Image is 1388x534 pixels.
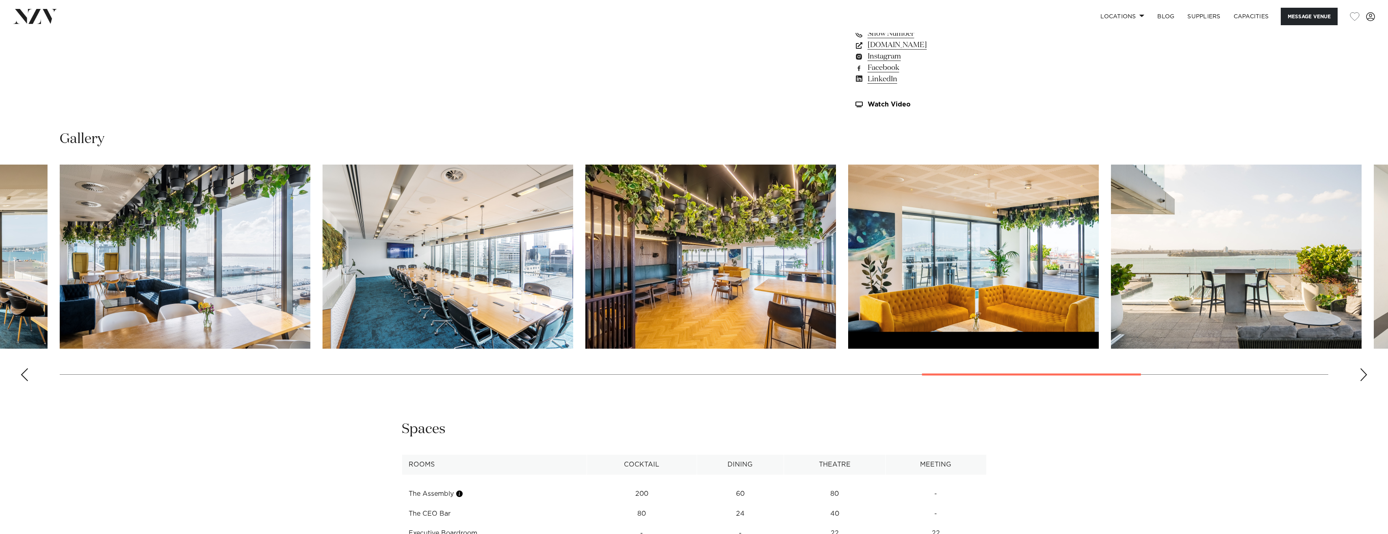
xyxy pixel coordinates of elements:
td: 80 [784,484,886,504]
swiper-slide: 24 / 28 [1111,165,1362,349]
a: BLOG [1151,8,1181,25]
a: Instagram [854,51,987,62]
th: Meeting [886,455,986,475]
h2: Spaces [402,420,446,438]
td: The Assembly [402,484,587,504]
a: Capacities [1227,8,1275,25]
a: SUPPLIERS [1181,8,1227,25]
th: Theatre [784,455,886,475]
th: Dining [697,455,784,475]
td: 80 [587,504,697,524]
swiper-slide: 22 / 28 [585,165,836,349]
a: Locations [1094,8,1151,25]
h2: Gallery [60,130,104,148]
swiper-slide: 21 / 28 [323,165,573,349]
th: Rooms [402,455,587,475]
td: 60 [697,484,784,504]
a: Show Number [854,28,987,39]
td: 200 [587,484,697,504]
a: LinkedIn [854,74,987,85]
swiper-slide: 23 / 28 [848,165,1099,349]
td: 24 [697,504,784,524]
td: - [886,484,986,504]
td: 40 [784,504,886,524]
a: [DOMAIN_NAME] [854,39,987,51]
td: The CEO Bar [402,504,587,524]
a: Watch Video [854,101,987,108]
swiper-slide: 20 / 28 [60,165,310,349]
a: Facebook [854,62,987,74]
th: Cocktail [587,455,697,475]
img: nzv-logo.png [13,9,57,24]
td: - [886,504,986,524]
button: Message Venue [1281,8,1338,25]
